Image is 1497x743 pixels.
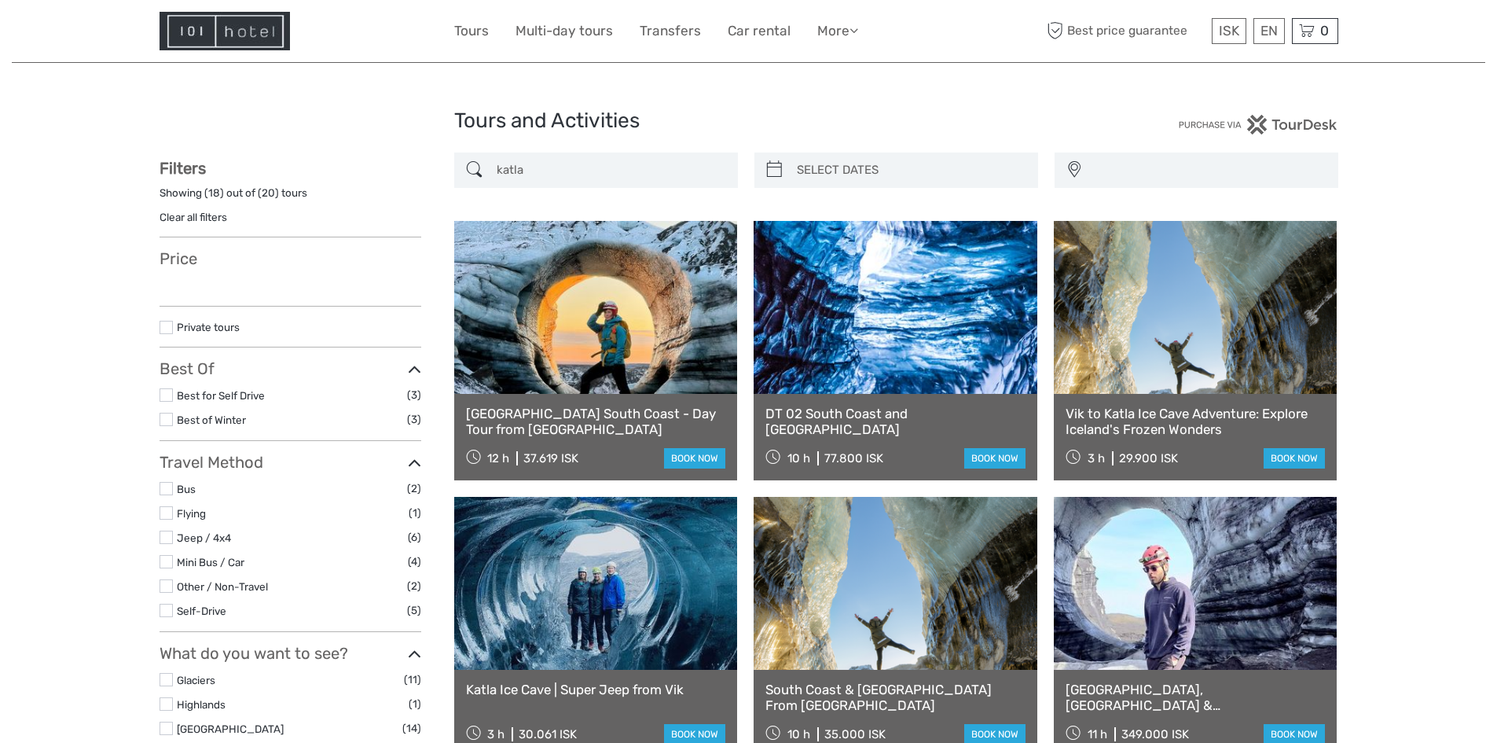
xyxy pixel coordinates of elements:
[177,674,215,686] a: Glaciers
[519,727,577,741] div: 30.061 ISK
[177,414,246,426] a: Best of Winter
[466,682,726,697] a: Katla Ice Cave | Super Jeep from Vik
[487,727,505,741] span: 3 h
[177,483,196,495] a: Bus
[177,321,240,333] a: Private tours
[791,156,1030,184] input: SELECT DATES
[160,644,421,663] h3: What do you want to see?
[964,448,1026,469] a: book now
[824,727,886,741] div: 35.000 ISK
[407,410,421,429] span: (3)
[402,719,421,737] span: (14)
[787,727,810,741] span: 10 h
[407,577,421,595] span: (2)
[407,480,421,498] span: (2)
[177,389,265,402] a: Best for Self Drive
[787,451,810,465] span: 10 h
[177,698,226,711] a: Highlands
[824,451,883,465] div: 77.800 ISK
[728,20,791,42] a: Car rental
[160,453,421,472] h3: Travel Method
[160,211,227,223] a: Clear all filters
[1066,682,1326,714] a: [GEOGRAPHIC_DATA], [GEOGRAPHIC_DATA] & [GEOGRAPHIC_DATA] Private
[404,671,421,689] span: (11)
[160,359,421,378] h3: Best Of
[454,109,1044,134] h1: Tours and Activities
[177,605,226,617] a: Self-Drive
[408,553,421,571] span: (4)
[664,448,725,469] a: book now
[1088,451,1105,465] span: 3 h
[407,601,421,620] span: (5)
[177,556,244,568] a: Mini Bus / Car
[1088,727,1107,741] span: 11 h
[160,186,421,210] div: Showing ( ) out of ( ) tours
[454,20,489,42] a: Tours
[523,451,578,465] div: 37.619 ISK
[1119,451,1178,465] div: 29.900 ISK
[160,12,290,50] img: Hotel Information
[177,723,284,735] a: [GEOGRAPHIC_DATA]
[177,532,231,544] a: Jeep / 4x4
[208,186,220,200] label: 18
[490,156,730,184] input: SEARCH
[1219,23,1239,39] span: ISK
[1264,448,1325,469] a: book now
[177,580,268,593] a: Other / Non-Travel
[640,20,701,42] a: Transfers
[516,20,613,42] a: Multi-day tours
[765,682,1026,714] a: South Coast & [GEOGRAPHIC_DATA] From [GEOGRAPHIC_DATA]
[262,186,275,200] label: 20
[817,20,858,42] a: More
[409,695,421,713] span: (1)
[1121,727,1189,741] div: 349.000 ISK
[409,504,421,522] span: (1)
[466,406,726,438] a: [GEOGRAPHIC_DATA] South Coast - Day Tour from [GEOGRAPHIC_DATA]
[1044,18,1208,44] span: Best price guarantee
[408,528,421,546] span: (6)
[1178,115,1337,134] img: PurchaseViaTourDesk.png
[487,451,509,465] span: 12 h
[407,386,421,404] span: (3)
[177,507,206,520] a: Flying
[1318,23,1331,39] span: 0
[1253,18,1285,44] div: EN
[765,406,1026,438] a: DT 02 South Coast and [GEOGRAPHIC_DATA]
[160,249,421,268] h3: Price
[1066,406,1326,438] a: Vik to Katla Ice Cave Adventure: Explore Iceland's Frozen Wonders
[160,159,206,178] strong: Filters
